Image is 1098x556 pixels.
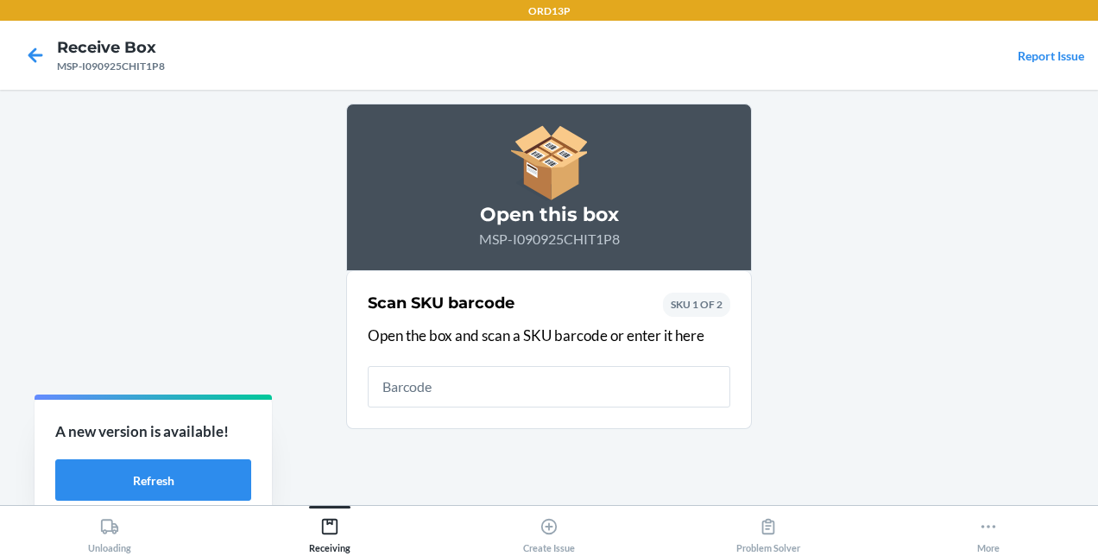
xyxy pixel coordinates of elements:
[671,297,723,313] p: SKU 1 OF 2
[879,506,1098,553] button: More
[523,510,575,553] div: Create Issue
[977,510,1000,553] div: More
[88,510,131,553] div: Unloading
[57,59,165,74] div: MSP-I090925CHIT1P8
[368,229,730,250] p: MSP-I090925CHIT1P8
[309,510,350,553] div: Receiving
[55,459,251,501] button: Refresh
[57,36,165,59] h4: Receive Box
[736,510,800,553] div: Problem Solver
[55,420,251,443] p: A new version is available!
[219,506,439,553] button: Receiving
[439,506,659,553] button: Create Issue
[528,3,571,19] p: ORD13P
[368,366,730,408] input: Barcode
[1018,48,1084,63] a: Report Issue
[659,506,878,553] button: Problem Solver
[368,292,514,314] h2: Scan SKU barcode
[368,325,730,347] p: Open the box and scan a SKU barcode or enter it here
[368,201,730,229] h3: Open this box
